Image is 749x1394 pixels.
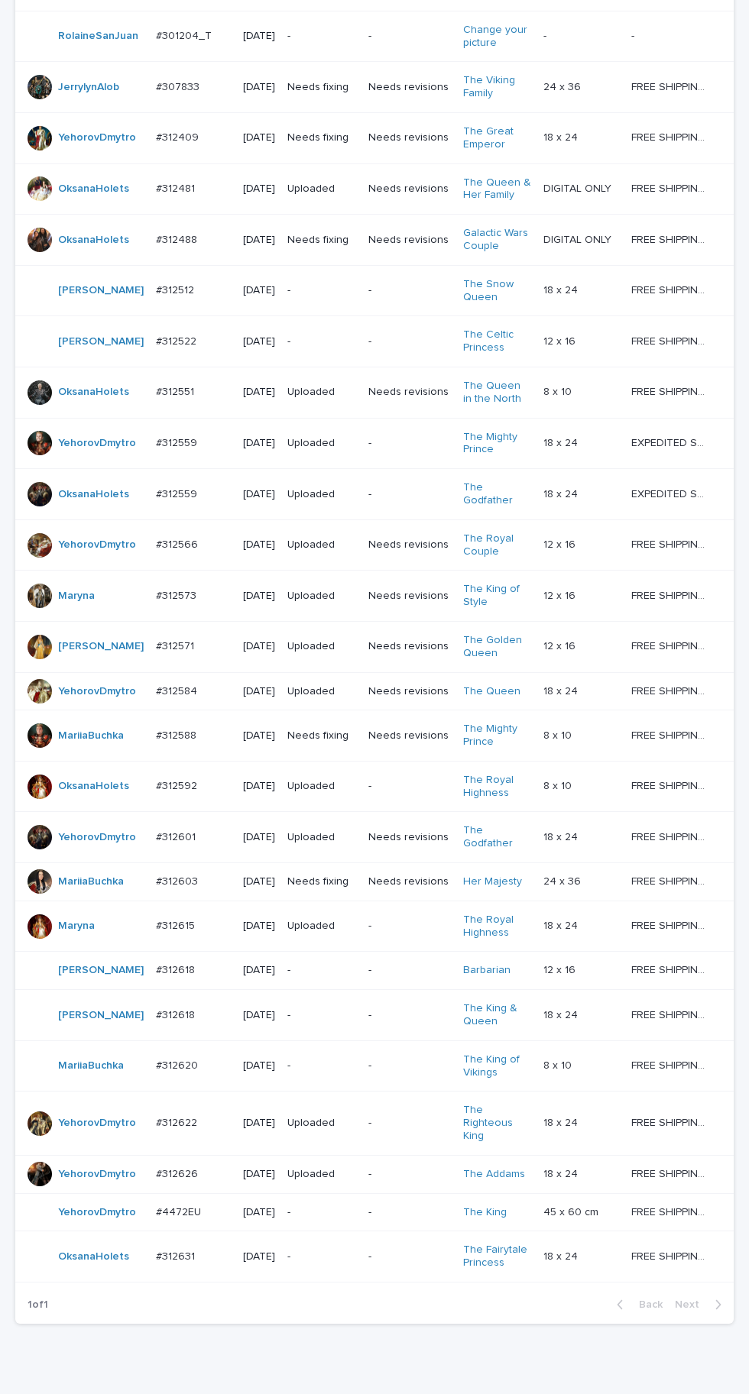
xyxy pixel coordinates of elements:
p: FREE SHIPPING - preview in 1-2 business days, after your approval delivery will take 5-10 b.d. [631,1056,712,1072]
p: FREE SHIPPING - preview in 1-2 business days, after your approval delivery will take 5-10 b.d., l... [631,78,712,94]
p: Needs revisions [368,640,450,653]
tr: OksanaHolets #312481#312481 [DATE]UploadedNeeds revisionsThe Queen & Her Family DIGITAL ONLYDIGIT... [15,163,734,215]
p: FREE SHIPPING - preview in 1-2 business days, after your approval delivery will take 6-10 busines... [631,1203,712,1219]
p: - [631,27,637,43]
p: 12 x 16 [543,637,579,653]
p: - [287,335,356,348]
p: #312626 [156,1165,201,1181]
p: 18 x 24 [543,682,581,698]
p: - [368,1059,450,1072]
p: - [287,30,356,43]
a: The King of Vikings [463,1053,532,1079]
a: The Queen [463,685,520,698]
p: Needs fixing [287,131,356,144]
p: #312573 [156,587,199,603]
p: - [287,1059,356,1072]
p: FREE SHIPPING - preview in 1-2 business days, after your approval delivery will take 5-10 b.d. [631,726,712,742]
p: Needs revisions [368,131,450,144]
p: Needs revisions [368,81,450,94]
p: 18 x 24 [543,485,581,501]
p: FREE SHIPPING - preview in 1-2 business days, after your approval delivery will take 5-10 b.d. [631,682,712,698]
p: #312618 [156,1006,198,1022]
p: FREE SHIPPING - preview in 1-2 business days, after your approval delivery will take 5-10 b.d. [631,828,712,844]
p: EXPEDITED SHIPPING - preview in 1 business day; delivery up to 5 business days after your approval. [631,434,712,450]
p: - [543,27,550,43]
a: Maryna [58,590,95,603]
p: Uploaded [287,488,356,501]
a: The Queen in the North [463,380,532,406]
a: JerrylynAlob [58,81,119,94]
p: Needs revisions [368,729,450,742]
p: [DATE] [243,81,275,94]
p: [DATE] [243,386,275,399]
p: 24 x 36 [543,78,584,94]
p: [DATE] [243,729,275,742]
p: #312620 [156,1056,201,1072]
a: [PERSON_NAME] [58,964,144,977]
p: 12 x 16 [543,332,579,348]
tr: YehorovDmytro #312584#312584 [DATE]UploadedNeeds revisionsThe Queen 18 x 2418 x 24 FREE SHIPPING ... [15,672,734,710]
p: [DATE] [243,1009,275,1022]
p: - [287,1206,356,1219]
p: 24 x 36 [543,872,584,888]
p: - [368,1117,450,1130]
p: [DATE] [243,30,275,43]
p: 18 x 24 [543,281,581,297]
tr: YehorovDmytro #312559#312559 [DATE]Uploaded-The Mighty Prince 18 x 2418 x 24 EXPEDITED SHIPPING -... [15,418,734,469]
p: - [368,437,450,450]
p: #312588 [156,726,199,742]
a: Her Majesty [463,875,522,888]
tr: MariiaBuchka #312603#312603 [DATE]Needs fixingNeeds revisionsHer Majesty 24 x 3624 x 36 FREE SHIP... [15,863,734,901]
tr: OksanaHolets #312488#312488 [DATE]Needs fixingNeeds revisionsGalactic Wars Couple DIGITAL ONLYDIG... [15,215,734,266]
p: FREE SHIPPING - preview in 1-2 business days, after your approval delivery will take 5-10 b.d. [631,535,712,551]
p: [DATE] [243,920,275,933]
p: 45 x 60 cm [543,1203,601,1219]
tr: YehorovDmytro #312622#312622 [DATE]Uploaded-The Righteous King 18 x 2418 x 24 FREE SHIPPING - pre... [15,1092,734,1155]
p: Needs revisions [368,183,450,196]
p: EXPEDITED SHIPPING - preview in 1 business day; delivery up to 5 business days after your approval. [631,485,712,501]
p: 8 x 10 [543,1056,575,1072]
p: Uploaded [287,920,356,933]
p: Uploaded [287,183,356,196]
p: [DATE] [243,335,275,348]
p: [DATE] [243,590,275,603]
tr: MariiaBuchka #312588#312588 [DATE]Needs fixingNeeds revisionsThe Mighty Prince 8 x 108 x 10 FREE ... [15,710,734,762]
p: FREE SHIPPING - preview in 1-2 business days, after your approval delivery will take 5-10 b.d. [631,281,712,297]
tr: Maryna #312615#312615 [DATE]Uploaded-The Royal Highness 18 x 2418 x 24 FREE SHIPPING - preview in... [15,901,734,952]
tr: Maryna #312573#312573 [DATE]UploadedNeeds revisionsThe King of Style 12 x 1612 x 16 FREE SHIPPING... [15,571,734,622]
p: Needs revisions [368,831,450,844]
p: Uploaded [287,780,356,793]
p: FREE SHIPPING - preview in 1-2 business days, after your approval delivery will take 5-10 b.d. [631,917,712,933]
p: #312592 [156,777,200,793]
p: [DATE] [243,539,275,551]
p: [DATE] [243,831,275,844]
a: OksanaHolets [58,234,129,247]
tr: OksanaHolets #312551#312551 [DATE]UploadedNeeds revisionsThe Queen in the North 8 x 108 x 10 FREE... [15,367,734,418]
p: [DATE] [243,284,275,297]
tr: YehorovDmytro #312601#312601 [DATE]UploadedNeeds revisionsThe Godfather 18 x 2418 x 24 FREE SHIPP... [15,812,734,863]
p: FREE SHIPPING - preview in 1-2 business days, after your approval delivery will take 5-10 b.d. [631,872,712,888]
p: #312559 [156,434,200,450]
tr: [PERSON_NAME] #312571#312571 [DATE]UploadedNeeds revisionsThe Golden Queen 12 x 1612 x 16 FREE SH... [15,621,734,672]
p: - [368,335,450,348]
a: Maryna [58,920,95,933]
p: Uploaded [287,1168,356,1181]
tr: [PERSON_NAME] #312618#312618 [DATE]--Barbarian 12 x 1612 x 16 FREE SHIPPING - preview in 1-2 busi... [15,952,734,990]
p: - [287,1250,356,1263]
p: FREE SHIPPING - preview in 1-2 business days, after your approval delivery will take 5-10 b.d. [631,128,712,144]
a: Barbarian [463,964,511,977]
p: - [368,920,450,933]
p: 18 x 24 [543,917,581,933]
a: The Queen & Her Family [463,176,532,202]
tr: JerrylynAlob #307833#307833 [DATE]Needs fixingNeeds revisionsThe Viking Family 24 x 3624 x 36 FRE... [15,62,734,113]
tr: RolaineSanJuan #301204_T#301204_T [DATE]--Change your picture -- -- [15,11,734,62]
a: The Royal Couple [463,532,532,558]
span: Back [630,1299,663,1310]
p: #312409 [156,128,202,144]
a: The Fairytale Princess [463,1244,532,1269]
p: [DATE] [243,780,275,793]
p: FREE SHIPPING - preview in 1-2 business days, after your approval delivery will take 5-10 b.d. [631,1247,712,1263]
p: - [368,1009,450,1022]
p: [DATE] [243,488,275,501]
p: [DATE] [243,234,275,247]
